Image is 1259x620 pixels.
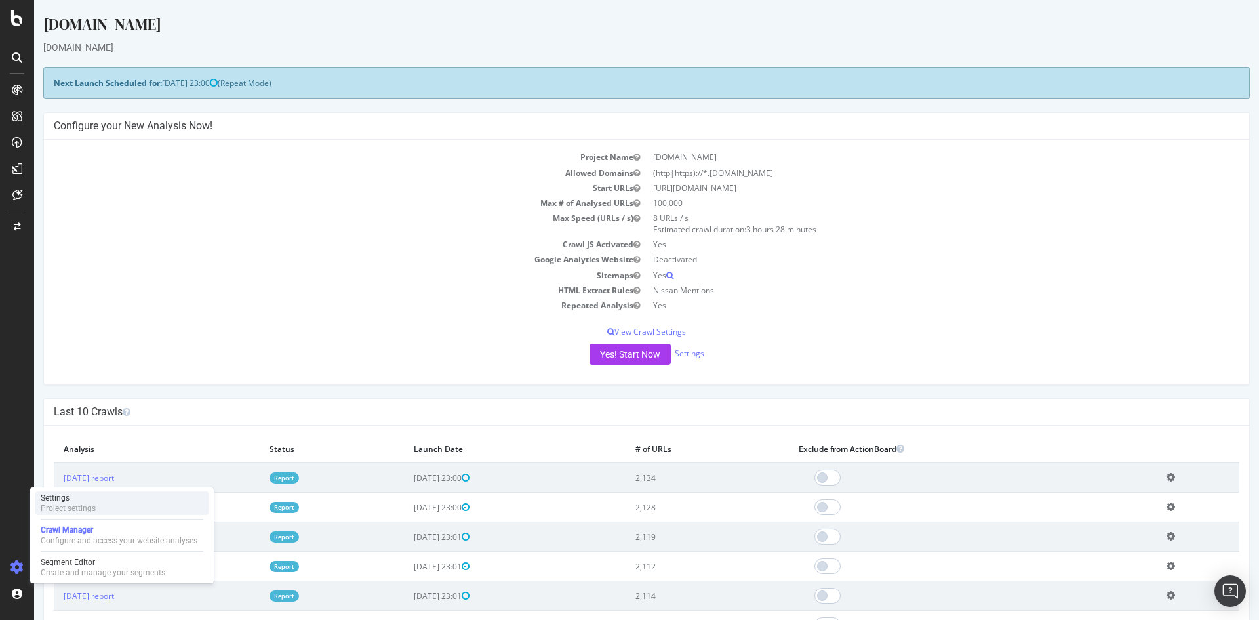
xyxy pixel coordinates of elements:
[755,436,1123,463] th: Exclude from ActionBoard
[20,196,612,211] td: Max # of Analysed URLs
[612,283,1205,298] td: Nissan Mentions
[30,502,80,513] a: [DATE] report
[30,561,80,572] a: [DATE] report
[591,581,755,611] td: 2,114
[555,344,637,365] button: Yes! Start Now
[20,405,1205,419] h4: Last 10 Crawls
[235,531,265,543] a: Report
[235,561,265,572] a: Report
[380,590,435,602] span: [DATE] 23:01
[226,436,370,463] th: Status
[612,165,1205,180] td: (http|https)://*.[DOMAIN_NAME]
[30,472,80,484] a: [DATE] report
[1214,575,1246,607] div: Open Intercom Messenger
[235,472,265,484] a: Report
[712,224,782,235] span: 3 hours 28 minutes
[35,491,209,515] a: SettingsProject settings
[380,472,435,484] span: [DATE] 23:00
[612,211,1205,237] td: 8 URLs / s Estimated crawl duration:
[20,150,612,165] td: Project Name
[20,252,612,267] td: Google Analytics Website
[41,525,197,535] div: Crawl Manager
[591,552,755,581] td: 2,112
[41,503,96,514] div: Project settings
[20,436,226,463] th: Analysis
[591,493,755,522] td: 2,128
[41,493,96,503] div: Settings
[20,211,612,237] td: Max Speed (URLs / s)
[612,180,1205,196] td: [URL][DOMAIN_NAME]
[235,502,265,513] a: Report
[612,268,1205,283] td: Yes
[612,298,1205,313] td: Yes
[41,535,197,546] div: Configure and access your website analyses
[20,119,1205,133] h4: Configure your New Analysis Now!
[20,298,612,313] td: Repeated Analysis
[20,165,612,180] td: Allowed Domains
[591,436,755,463] th: # of URLs
[591,463,755,493] td: 2,134
[9,41,1216,54] div: [DOMAIN_NAME]
[380,531,435,543] span: [DATE] 23:01
[20,237,612,252] td: Crawl JS Activated
[20,77,128,89] strong: Next Launch Scheduled for:
[20,180,612,196] td: Start URLs
[612,252,1205,267] td: Deactivated
[591,522,755,552] td: 2,119
[612,237,1205,252] td: Yes
[41,568,165,578] div: Create and manage your segments
[30,590,80,602] a: [DATE] report
[612,196,1205,211] td: 100,000
[41,557,165,568] div: Segment Editor
[30,531,80,543] a: [DATE] report
[20,326,1205,337] p: View Crawl Settings
[235,590,265,602] a: Report
[128,77,184,89] span: [DATE] 23:00
[9,13,1216,41] div: [DOMAIN_NAME]
[20,268,612,283] td: Sitemaps
[380,502,435,513] span: [DATE] 23:00
[612,150,1205,165] td: [DOMAIN_NAME]
[35,556,209,579] a: Segment EditorCreate and manage your segments
[20,283,612,298] td: HTML Extract Rules
[641,348,670,359] a: Settings
[9,67,1216,99] div: (Repeat Mode)
[35,524,209,547] a: Crawl ManagerConfigure and access your website analyses
[380,561,435,572] span: [DATE] 23:01
[370,436,591,463] th: Launch Date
